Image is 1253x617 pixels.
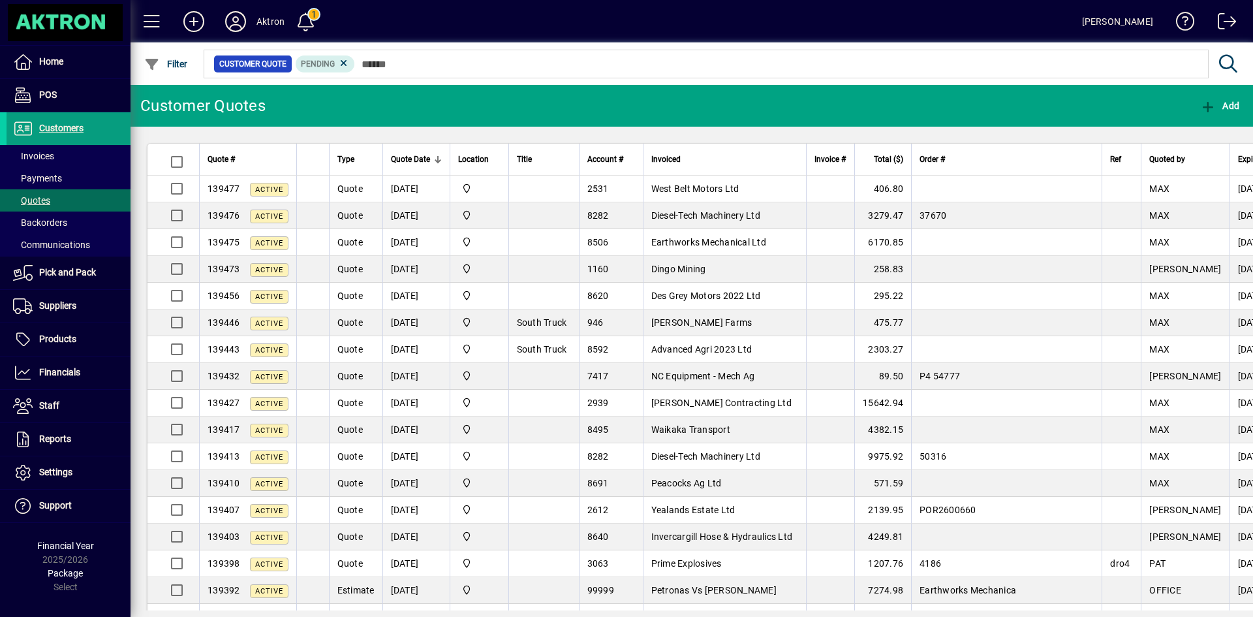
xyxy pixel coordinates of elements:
span: Central [458,422,501,437]
td: 89.50 [854,363,911,390]
span: Central [458,289,501,303]
span: 139456 [208,291,240,301]
span: 99999 [587,585,614,595]
span: [PERSON_NAME] [1149,505,1221,515]
span: Suppliers [39,300,76,311]
span: Central [458,556,501,571]
span: Home [39,56,63,67]
span: Pending [301,59,335,69]
span: dro4 [1110,558,1130,569]
span: Quoted by [1149,152,1185,166]
span: Filter [144,59,188,69]
span: Active [255,346,283,355]
span: 8640 [587,531,609,542]
div: Title [517,152,571,166]
span: Quote [337,531,363,542]
span: Petronas Vs [PERSON_NAME] [651,585,777,595]
div: Customer Quotes [140,95,266,116]
span: Type [337,152,354,166]
button: Profile [215,10,256,33]
td: 4249.81 [854,524,911,550]
span: PAT [1149,558,1166,569]
span: 8495 [587,424,609,435]
span: 946 [587,317,604,328]
span: Des Grey Motors 2022 Ltd [651,291,761,301]
span: 4186 [920,558,941,569]
span: Earthworks Mechanical Ltd [651,237,766,247]
span: Active [255,185,283,194]
span: 37670 [920,210,946,221]
span: 1160 [587,264,609,274]
a: Communications [7,234,131,256]
span: West Belt Motors Ltd [651,183,739,194]
span: Invoices [13,151,54,161]
span: Quote [337,424,363,435]
span: 2612 [587,505,609,515]
span: Active [255,533,283,542]
span: Products [39,334,76,344]
span: South Truck [517,317,567,328]
td: [DATE] [382,417,450,443]
span: Active [255,373,283,381]
span: 8282 [587,451,609,462]
button: Add [173,10,215,33]
span: Central [458,503,501,517]
span: Quote [337,264,363,274]
span: 139417 [208,424,240,435]
a: Settings [7,456,131,489]
td: [DATE] [382,497,450,524]
a: Logout [1208,3,1237,45]
span: Central [458,342,501,356]
span: POR2600660 [920,505,976,515]
span: MAX [1149,291,1169,301]
div: Quote # [208,152,288,166]
span: Active [255,560,283,569]
span: MAX [1149,210,1169,221]
span: 2531 [587,183,609,194]
span: Title [517,152,532,166]
td: 3279.47 [854,202,911,229]
div: Quote Date [391,152,442,166]
span: Central [458,449,501,464]
span: Active [255,400,283,408]
span: Yealands Estate Ltd [651,505,735,515]
td: 9975.92 [854,443,911,470]
span: MAX [1149,237,1169,247]
span: 139398 [208,558,240,569]
button: Filter [141,52,191,76]
span: Central [458,530,501,544]
span: 50316 [920,451,946,462]
span: POS [39,89,57,100]
div: Order # [920,152,1094,166]
span: South Truck [517,344,567,355]
td: [DATE] [382,176,450,202]
td: 295.22 [854,283,911,309]
a: POS [7,79,131,112]
a: Invoices [7,145,131,167]
span: Diesel-Tech Machinery Ltd [651,451,760,462]
a: Reports [7,423,131,456]
mat-chip: Pending Status: Pending [296,55,355,72]
span: 139477 [208,183,240,194]
td: 2303.27 [854,336,911,363]
td: [DATE] [382,336,450,363]
td: 6170.85 [854,229,911,256]
span: 8620 [587,291,609,301]
td: 258.83 [854,256,911,283]
span: Communications [13,240,90,250]
span: 139475 [208,237,240,247]
span: Active [255,507,283,515]
span: 3063 [587,558,609,569]
span: Invercargill Hose & Hydraulics Ltd [651,531,793,542]
span: Waikaka Transport [651,424,730,435]
a: Knowledge Base [1166,3,1195,45]
div: Invoiced [651,152,798,166]
span: 139413 [208,451,240,462]
span: Active [255,239,283,247]
span: [PERSON_NAME] Farms [651,317,752,328]
span: Active [255,266,283,274]
a: Staff [7,390,131,422]
span: 139410 [208,478,240,488]
span: Active [255,587,283,595]
span: Dingo Mining [651,264,706,274]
